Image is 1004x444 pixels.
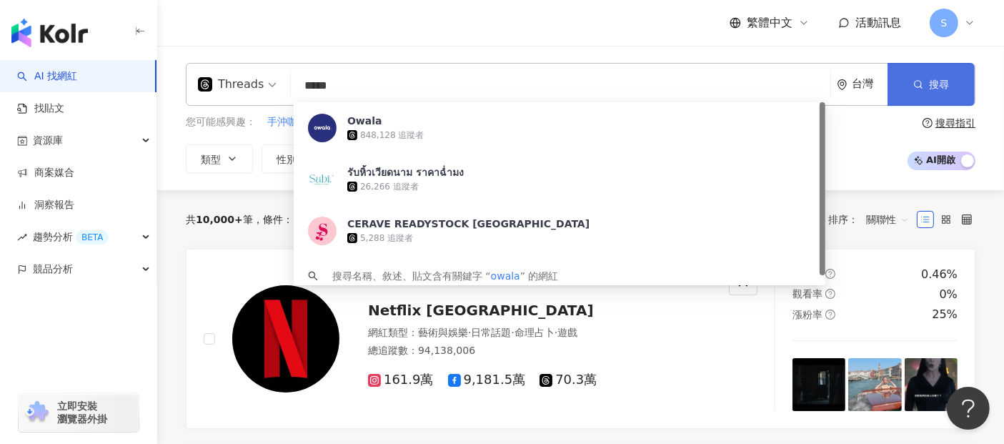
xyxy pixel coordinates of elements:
[540,373,597,388] span: 70.3萬
[76,230,109,245] div: BETA
[555,327,557,338] span: ·
[747,15,792,31] span: 繁體中文
[368,373,434,388] span: 161.9萬
[232,285,339,393] img: KOL Avatar
[33,124,63,157] span: 資源庫
[186,115,256,129] span: 您可能感興趣：
[923,118,933,128] span: question-circle
[17,69,77,84] a: searchAI 找網紅
[17,198,74,212] a: 洞察報告
[866,208,909,231] span: 關聯性
[418,327,468,338] span: 藝術與娛樂
[17,232,27,242] span: rise
[253,214,293,225] span: 條件 ：
[792,358,845,411] img: post-image
[57,400,107,425] span: 立即安裝 瀏覽器外掛
[33,253,73,285] span: 競品分析
[905,358,958,411] img: post-image
[941,15,948,31] span: S
[347,165,464,179] div: รับหิ้วเวียดนาม ราคาฉ่ำมง
[277,154,297,165] span: 性別
[852,78,888,90] div: 台灣
[792,288,822,300] span: 觀看率
[935,117,975,129] div: 搜尋指引
[491,270,520,282] span: owala
[360,181,419,193] div: 26,266 追蹤者
[201,154,221,165] span: 類型
[368,302,594,319] span: Netflix [GEOGRAPHIC_DATA]
[308,217,337,245] img: KOL Avatar
[186,144,253,173] button: 類型
[511,327,514,338] span: ·
[347,217,590,231] div: CERAVE READYSTOCK [GEOGRAPHIC_DATA]
[347,114,382,128] div: Owala
[368,326,712,340] div: 網紅類型 ：
[940,287,958,302] div: 0%
[360,232,413,245] div: 5,288 追蹤者
[828,208,917,231] div: 排序：
[186,249,975,430] a: KOL AvatarNetflix [GEOGRAPHIC_DATA]網紅類型：藝術與娛樂·日常話題·命理占卜·遊戲總追蹤數：94,138,006161.9萬9,181.5萬70.3萬互動率qu...
[468,327,471,338] span: ·
[308,271,318,281] span: search
[262,144,329,173] button: 性別
[23,401,51,424] img: chrome extension
[11,19,88,47] img: logo
[17,102,64,116] a: 找貼文
[855,16,901,29] span: 活動訊息
[557,327,577,338] span: 遊戲
[448,373,526,388] span: 9,181.5萬
[825,289,835,299] span: question-circle
[825,269,835,279] span: question-circle
[888,63,975,106] button: 搜尋
[825,310,835,320] span: question-circle
[186,214,253,225] div: 共 筆
[792,309,822,320] span: 漲粉率
[837,79,848,90] span: environment
[848,358,901,411] img: post-image
[515,327,555,338] span: 命理占卜
[267,115,317,129] span: 手沖咖啡店
[308,114,337,142] img: KOL Avatar
[947,387,990,430] iframe: Help Scout Beacon - Open
[332,268,558,284] div: 搜尋名稱、敘述、貼文含有關鍵字 “ ” 的網紅
[921,267,958,282] div: 0.46%
[267,114,318,130] button: 手沖咖啡店
[929,79,949,90] span: 搜尋
[19,393,139,432] a: chrome extension立即安裝 瀏覽器外掛
[360,129,424,142] div: 848,128 追蹤者
[368,344,712,358] div: 總追蹤數 ： 94,138,006
[198,73,264,96] div: Threads
[33,221,109,253] span: 趨勢分析
[196,214,243,225] span: 10,000+
[308,165,337,194] img: KOL Avatar
[17,166,74,180] a: 商案媒合
[932,307,958,322] div: 25%
[471,327,511,338] span: 日常話題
